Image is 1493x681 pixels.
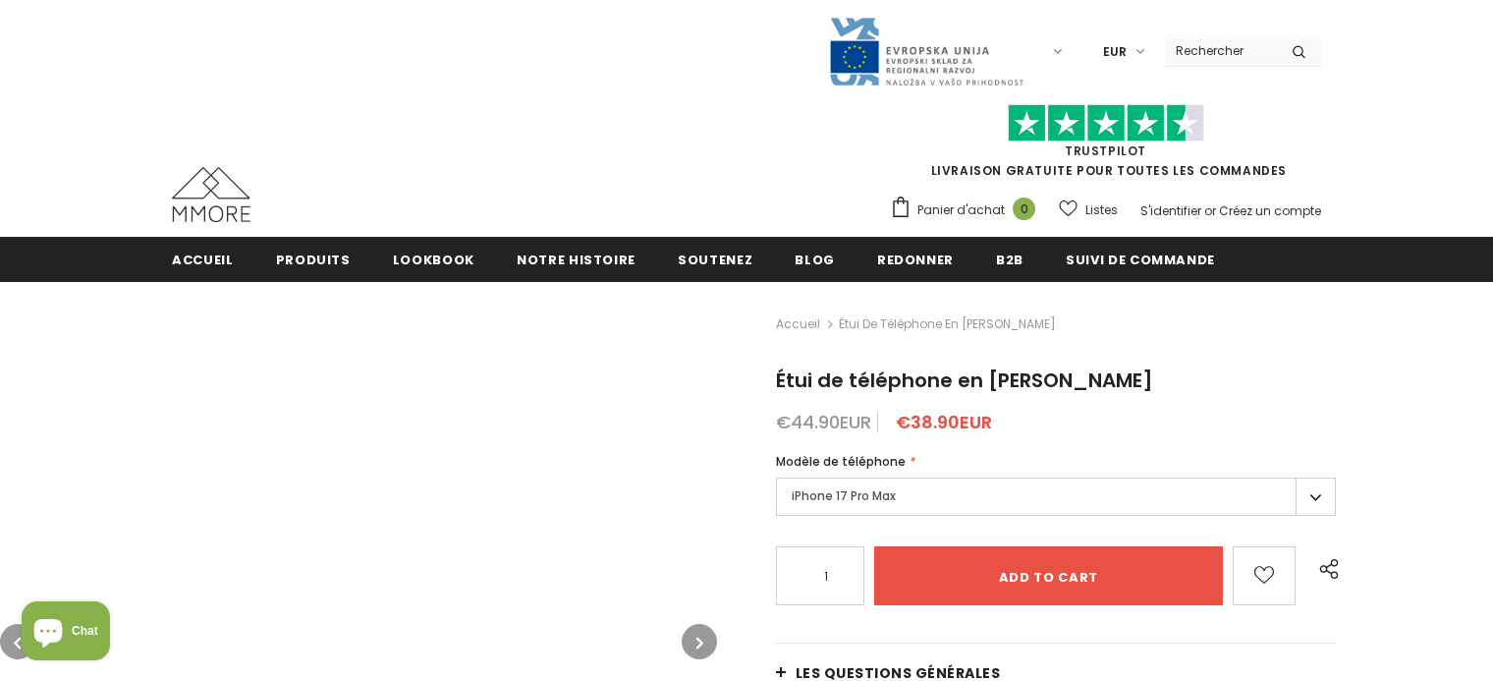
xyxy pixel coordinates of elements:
[795,237,835,281] a: Blog
[890,196,1045,225] a: Panier d'achat 0
[795,251,835,269] span: Blog
[1140,202,1201,219] a: S'identifier
[890,113,1321,179] span: LIVRAISON GRATUITE POUR TOUTES LES COMMANDES
[839,312,1056,336] span: Étui de téléphone en [PERSON_NAME]
[917,200,1005,220] span: Panier d'achat
[1066,251,1215,269] span: Suivi de commande
[996,251,1023,269] span: B2B
[276,237,351,281] a: Produits
[172,251,234,269] span: Accueil
[1204,202,1216,219] span: or
[877,251,954,269] span: Redonner
[776,478,1336,516] label: iPhone 17 Pro Max
[1219,202,1321,219] a: Créez un compte
[776,312,820,336] a: Accueil
[172,167,250,222] img: Cas MMORE
[393,251,474,269] span: Lookbook
[517,237,636,281] a: Notre histoire
[996,237,1023,281] a: B2B
[776,453,906,470] span: Modèle de téléphone
[1066,237,1215,281] a: Suivi de commande
[874,546,1224,605] input: Add to cart
[276,251,351,269] span: Produits
[678,237,752,281] a: soutenez
[517,251,636,269] span: Notre histoire
[1164,36,1277,65] input: Search Site
[776,410,871,434] span: €44.90EUR
[1065,142,1146,159] a: TrustPilot
[1103,42,1127,62] span: EUR
[1008,104,1204,142] img: Faites confiance aux étoiles pilotes
[828,16,1024,87] img: Javni Razpis
[1085,200,1118,220] span: Listes
[828,42,1024,59] a: Javni Razpis
[172,237,234,281] a: Accueil
[393,237,474,281] a: Lookbook
[877,237,954,281] a: Redonner
[776,367,1153,394] span: Étui de téléphone en [PERSON_NAME]
[1059,193,1118,227] a: Listes
[1013,198,1035,220] span: 0
[678,251,752,269] span: soutenez
[16,601,116,665] inbox-online-store-chat: Shopify online store chat
[896,410,992,434] span: €38.90EUR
